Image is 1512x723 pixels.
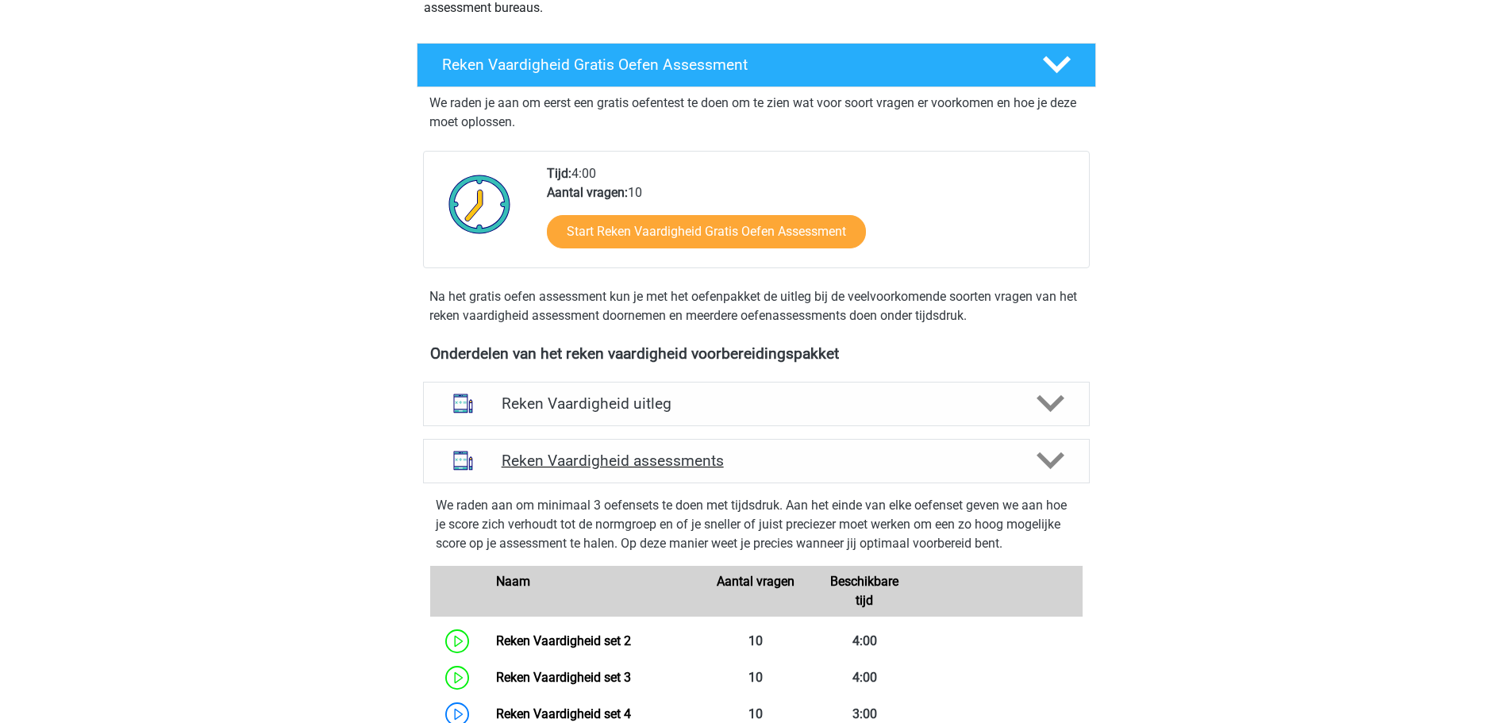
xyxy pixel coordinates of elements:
[502,452,1011,470] h4: Reken Vaardigheid assessments
[443,383,483,424] img: reken vaardigheid uitleg
[547,185,628,200] b: Aantal vragen:
[502,394,1011,413] h4: Reken Vaardigheid uitleg
[423,287,1090,325] div: Na het gratis oefen assessment kun je met het oefenpakket de uitleg bij de veelvoorkomende soorte...
[547,166,571,181] b: Tijd:
[429,94,1083,132] p: We raden je aan om eerst een gratis oefentest te doen om te zien wat voor soort vragen er voorkom...
[496,633,631,648] a: Reken Vaardigheid set 2
[410,43,1102,87] a: Reken Vaardigheid Gratis Oefen Assessment
[417,439,1096,483] a: assessments Reken Vaardigheid assessments
[496,670,631,685] a: Reken Vaardigheid set 3
[547,215,866,248] a: Start Reken Vaardigheid Gratis Oefen Assessment
[430,344,1083,363] h4: Onderdelen van het reken vaardigheid voorbereidingspakket
[417,382,1096,426] a: uitleg Reken Vaardigheid uitleg
[496,706,631,721] a: Reken Vaardigheid set 4
[810,572,919,610] div: Beschikbare tijd
[436,496,1077,553] p: We raden aan om minimaal 3 oefensets te doen met tijdsdruk. Aan het einde van elke oefenset geven...
[702,572,810,610] div: Aantal vragen
[443,440,483,481] img: reken vaardigheid assessments
[535,164,1088,267] div: 4:00 10
[440,164,520,244] img: Klok
[442,56,1017,74] h4: Reken Vaardigheid Gratis Oefen Assessment
[484,572,702,610] div: Naam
